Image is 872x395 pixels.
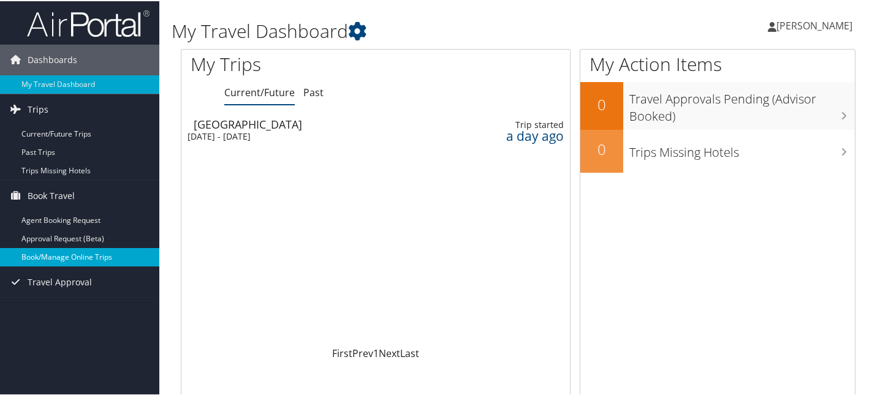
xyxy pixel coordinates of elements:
a: 1 [373,345,379,359]
h1: My Action Items [580,50,855,76]
img: airportal-logo.png [27,8,150,37]
a: Current/Future [224,85,295,98]
h2: 0 [580,93,623,114]
h2: 0 [580,138,623,159]
span: Book Travel [28,179,75,210]
div: Trip started [474,118,564,129]
a: 0Travel Approvals Pending (Advisor Booked) [580,81,855,128]
div: [GEOGRAPHIC_DATA] [194,118,437,129]
a: 0Trips Missing Hotels [580,129,855,171]
div: a day ago [474,129,564,140]
h3: Travel Approvals Pending (Advisor Booked) [629,83,855,124]
a: Past [303,85,324,98]
a: Prev [352,345,373,359]
span: Trips [28,93,48,124]
span: [PERSON_NAME] [776,18,852,31]
h3: Trips Missing Hotels [629,137,855,160]
h1: My Trips [191,50,399,76]
h1: My Travel Dashboard [172,17,634,43]
span: Travel Approval [28,266,92,296]
a: Last [400,345,419,359]
span: Dashboards [28,43,77,74]
a: Next [379,345,400,359]
div: [DATE] - [DATE] [188,130,431,141]
a: First [332,345,352,359]
a: [PERSON_NAME] [768,6,865,43]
